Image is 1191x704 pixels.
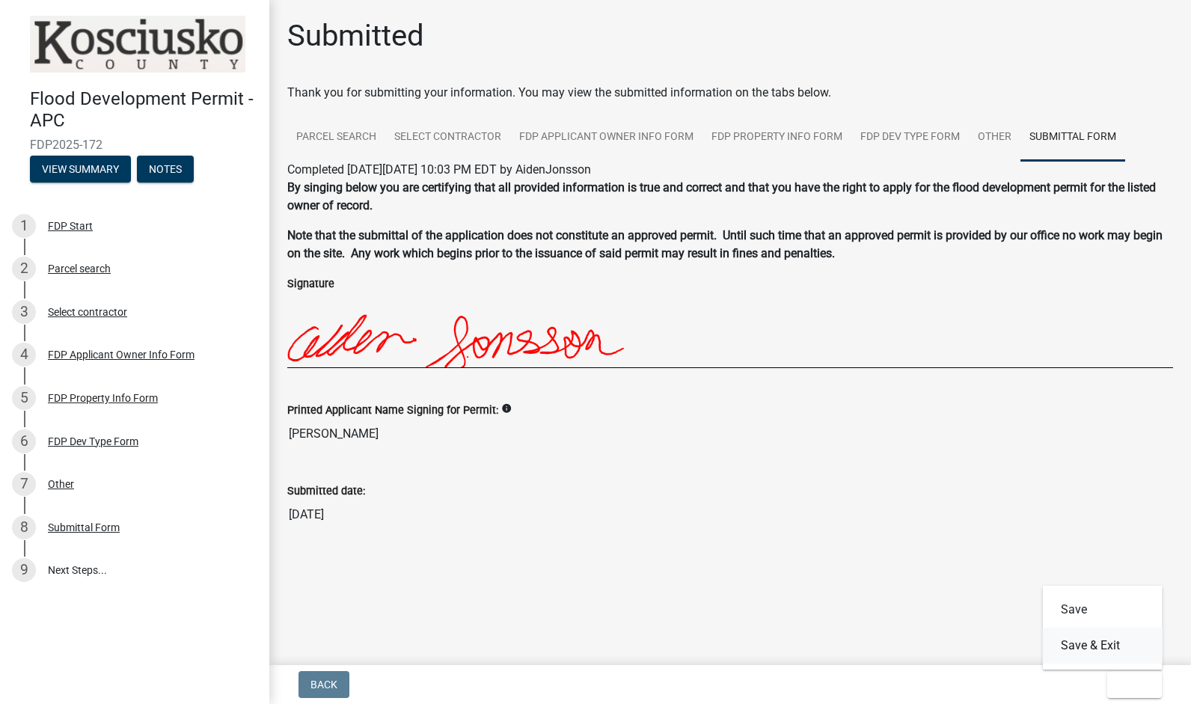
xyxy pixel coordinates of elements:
div: 4 [12,343,36,367]
button: Save & Exit [1043,628,1163,664]
label: Signature [287,279,334,290]
a: FDP Applicant Owner Info Form [510,114,702,162]
div: Submittal Form [48,522,120,533]
div: Thank you for submitting your information. You may view the submitted information on the tabs below. [287,84,1173,102]
span: Completed [DATE][DATE] 10:03 PM EDT by AidenJonsson [287,162,591,177]
div: 5 [12,386,36,410]
h4: Flood Development Permit - APC [30,88,257,132]
div: 8 [12,515,36,539]
div: FDP Property Info Form [48,393,158,403]
div: 7 [12,472,36,496]
img: Kosciusko County, Indiana [30,16,245,73]
span: Back [310,679,337,691]
div: FDP Dev Type Form [48,436,138,447]
strong: By singing below you are certifying that all provided information is true and correct and that yo... [287,180,1156,212]
a: Other [969,114,1020,162]
strong: Note that the submittal of the application does not constitute an approved permit. Until such tim... [287,228,1163,260]
a: FDP Dev Type Form [851,114,969,162]
img: 9HoXHrAAAABklEQVQDABGnN2hRnlkvAAAAAElFTkSuQmCC [287,293,898,367]
button: Notes [137,156,194,183]
a: FDP Property Info Form [702,114,851,162]
wm-modal-confirm: Notes [137,164,194,176]
div: Select contractor [48,307,127,317]
i: info [501,403,512,414]
button: View Summary [30,156,131,183]
div: 2 [12,257,36,281]
wm-modal-confirm: Summary [30,164,131,176]
a: Select contractor [385,114,510,162]
div: 6 [12,429,36,453]
button: Exit [1107,671,1162,698]
button: Save [1043,592,1163,628]
label: Submitted date: [287,486,365,497]
div: Other [48,479,74,489]
div: Parcel search [48,263,111,274]
div: FDP Applicant Owner Info Form [48,349,195,360]
div: FDP Start [48,221,93,231]
div: 1 [12,214,36,238]
button: Back [298,671,349,698]
span: FDP2025-172 [30,138,239,152]
a: Parcel search [287,114,385,162]
div: Exit [1043,586,1163,670]
label: Printed Applicant Name Signing for Permit: [287,405,498,416]
div: 3 [12,300,36,324]
span: Exit [1119,679,1141,691]
h1: Submitted [287,18,424,54]
a: Submittal Form [1020,114,1125,162]
div: 9 [12,558,36,582]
